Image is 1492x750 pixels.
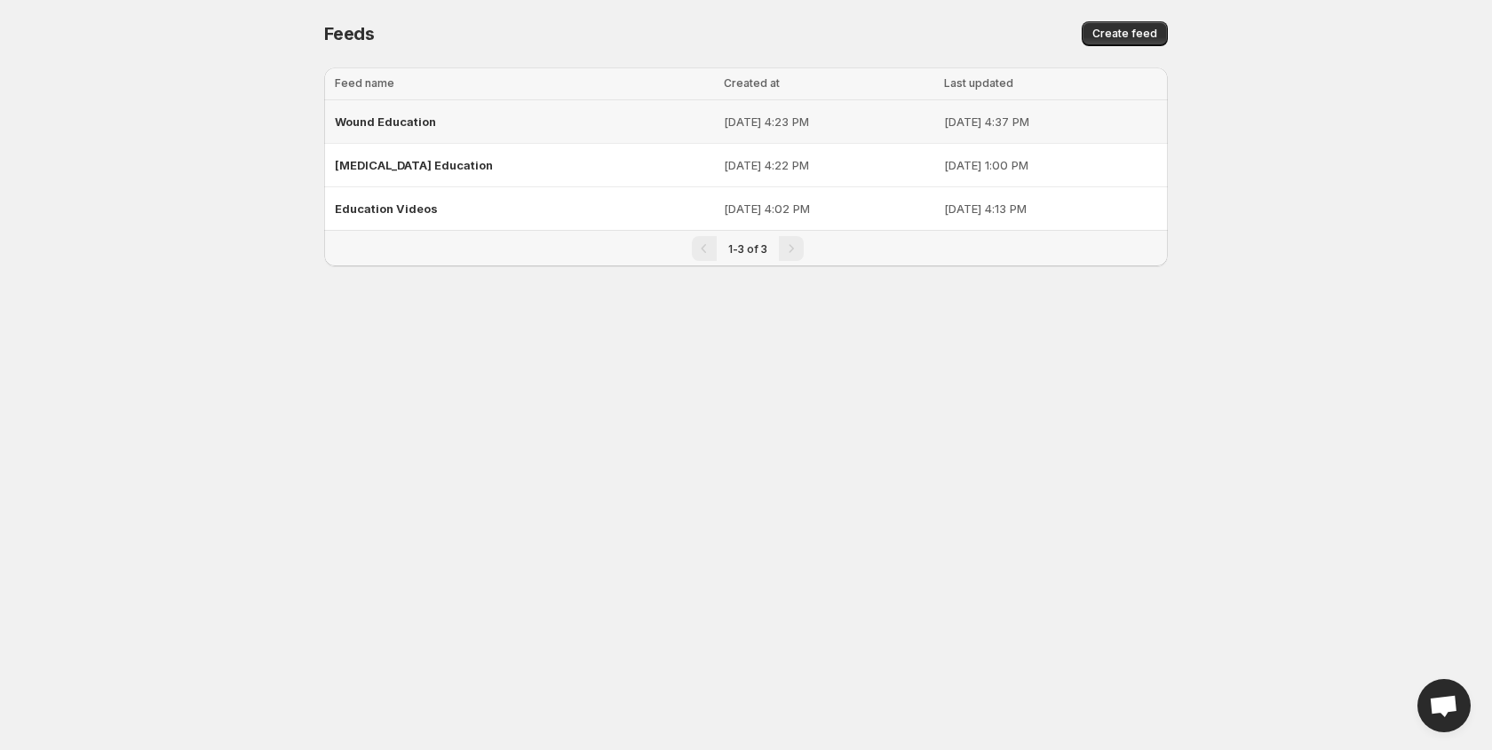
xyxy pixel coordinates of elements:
nav: Pagination [324,230,1168,266]
p: [DATE] 1:00 PM [944,156,1157,174]
span: Education Videos [335,201,438,216]
span: [MEDICAL_DATA] Education [335,158,493,172]
p: [DATE] 4:23 PM [724,113,932,130]
p: [DATE] 4:13 PM [944,200,1157,217]
span: Create feed [1092,27,1157,41]
span: Feeds [324,23,375,44]
a: Open chat [1417,679,1471,732]
span: 1-3 of 3 [728,242,767,256]
span: Last updated [944,76,1013,90]
span: Feed name [335,76,394,90]
p: [DATE] 4:02 PM [724,200,932,217]
p: [DATE] 4:22 PM [724,156,932,174]
button: Create feed [1082,21,1168,46]
p: [DATE] 4:37 PM [944,113,1157,130]
span: Created at [724,76,780,90]
span: Wound Education [335,114,436,129]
